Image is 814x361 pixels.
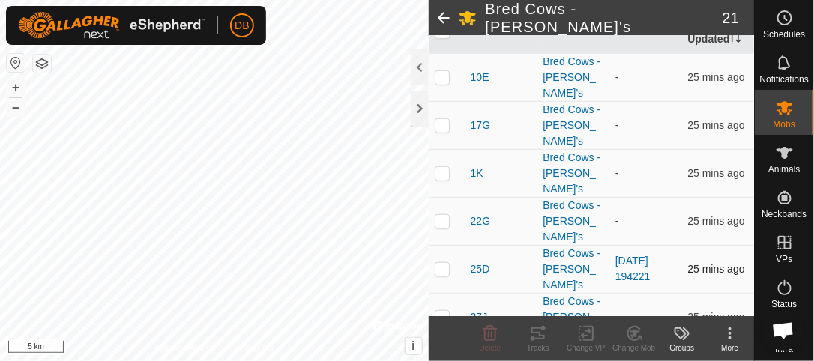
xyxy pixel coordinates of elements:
[543,102,603,149] div: Bred Cows - [PERSON_NAME]'s
[7,98,25,116] button: –
[687,71,744,83] span: 17 Sept 2025, 4:32 pm
[610,342,658,354] div: Change Mob
[235,18,249,34] span: DB
[471,166,483,181] span: 1K
[723,7,739,29] span: 21
[155,342,211,355] a: Privacy Policy
[543,150,603,197] div: Bred Cows - [PERSON_NAME]'s
[471,213,490,229] span: 22G
[775,345,793,354] span: Infra
[18,12,205,39] img: Gallagher Logo
[562,342,610,354] div: Change VP
[774,120,795,129] span: Mobs
[776,255,792,264] span: VPs
[480,344,501,352] span: Delete
[7,54,25,72] button: Reset Map
[760,75,809,84] span: Notifications
[687,167,744,179] span: 17 Sept 2025, 4:33 pm
[471,70,489,85] span: 10E
[7,79,25,97] button: +
[687,119,744,131] span: 17 Sept 2025, 4:32 pm
[543,246,603,293] div: Bred Cows - [PERSON_NAME]'s
[406,338,422,354] button: i
[658,342,706,354] div: Groups
[615,255,651,282] a: [DATE] 194221
[771,300,797,309] span: Status
[615,71,619,83] app-display-virtual-paddock-transition: -
[762,210,807,219] span: Neckbands
[768,165,801,174] span: Animals
[763,310,804,351] div: Open chat
[687,263,744,275] span: 17 Sept 2025, 4:33 pm
[615,119,619,131] app-display-virtual-paddock-transition: -
[615,215,619,227] app-display-virtual-paddock-transition: -
[615,167,619,179] app-display-virtual-paddock-transition: -
[471,118,490,133] span: 17G
[615,311,619,323] app-display-virtual-paddock-transition: -
[543,198,603,245] div: Bred Cows - [PERSON_NAME]'s
[687,215,744,227] span: 17 Sept 2025, 4:32 pm
[229,342,273,355] a: Contact Us
[471,261,490,277] span: 25D
[763,30,805,39] span: Schedules
[514,342,562,354] div: Tracks
[706,342,754,354] div: More
[543,294,603,341] div: Bred Cows - [PERSON_NAME]'s
[33,55,51,73] button: Map Layers
[543,54,603,101] div: Bred Cows - [PERSON_NAME]'s
[471,309,488,325] span: 27J
[729,33,741,45] p-sorticon: Activate to sort
[687,311,744,323] span: 17 Sept 2025, 4:32 pm
[411,339,414,352] span: i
